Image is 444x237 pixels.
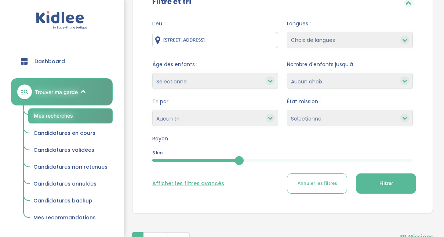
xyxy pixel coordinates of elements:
span: Candidatures annulées [33,180,97,187]
span: Nombre d'enfants jusqu'à : [287,61,413,68]
a: Candidatures backup [28,194,113,208]
span: Candidatures non retenues [33,163,108,170]
span: Annuler les filtres [298,180,337,187]
span: Candidatures validées [33,146,94,154]
a: Mes recherches [28,108,113,123]
button: Filtrer [356,173,416,194]
span: État mission : [287,98,413,105]
a: Mes recommandations [28,211,113,225]
a: Candidatures annulées [28,177,113,191]
span: Candidatures backup [33,197,92,204]
button: Afficher les filtres avancés [152,180,224,187]
span: 5 km [152,149,163,157]
span: Mes recherches [34,112,73,119]
input: Ville ou code postale [152,32,278,48]
span: Rayon : [152,135,413,143]
span: Lieu : [152,20,278,28]
span: Mes recommandations [33,214,96,221]
span: Langues : [287,20,413,28]
img: logo.svg [36,11,88,30]
span: Candidatures en cours [33,129,95,137]
button: Annuler les filtres [287,173,347,194]
span: Filtrer [379,180,393,187]
span: Trouver ma garde [35,88,78,96]
span: Tri par: [152,98,278,105]
span: Âge des enfants : [152,61,278,68]
a: Trouver ma garde [11,78,113,105]
a: Candidatures validées [28,143,113,157]
a: Dashboard [11,48,113,75]
span: Dashboard [34,58,65,65]
a: Candidatures non retenues [28,160,113,174]
a: Candidatures en cours [28,126,113,140]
